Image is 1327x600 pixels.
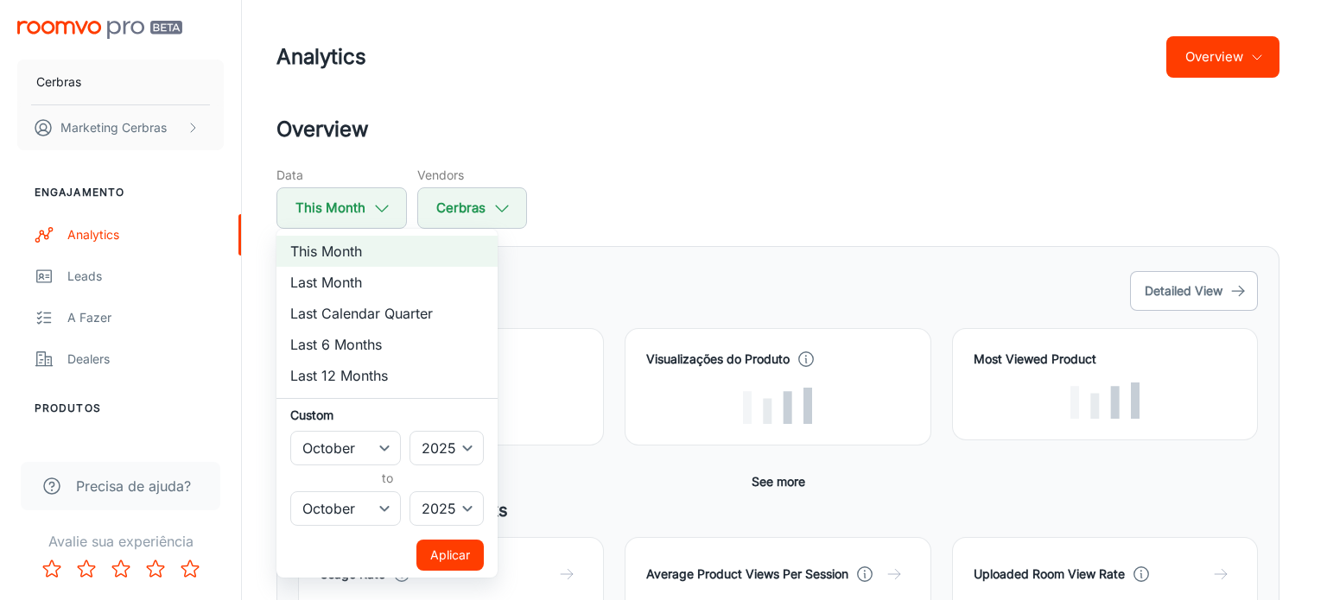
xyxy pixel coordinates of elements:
h6: to [294,469,480,488]
li: Last 12 Months [276,360,498,391]
li: This Month [276,236,498,267]
li: Last Month [276,267,498,298]
li: Last Calendar Quarter [276,298,498,329]
h6: Custom [290,406,484,424]
button: Aplicar [416,540,484,571]
li: Last 6 Months [276,329,498,360]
